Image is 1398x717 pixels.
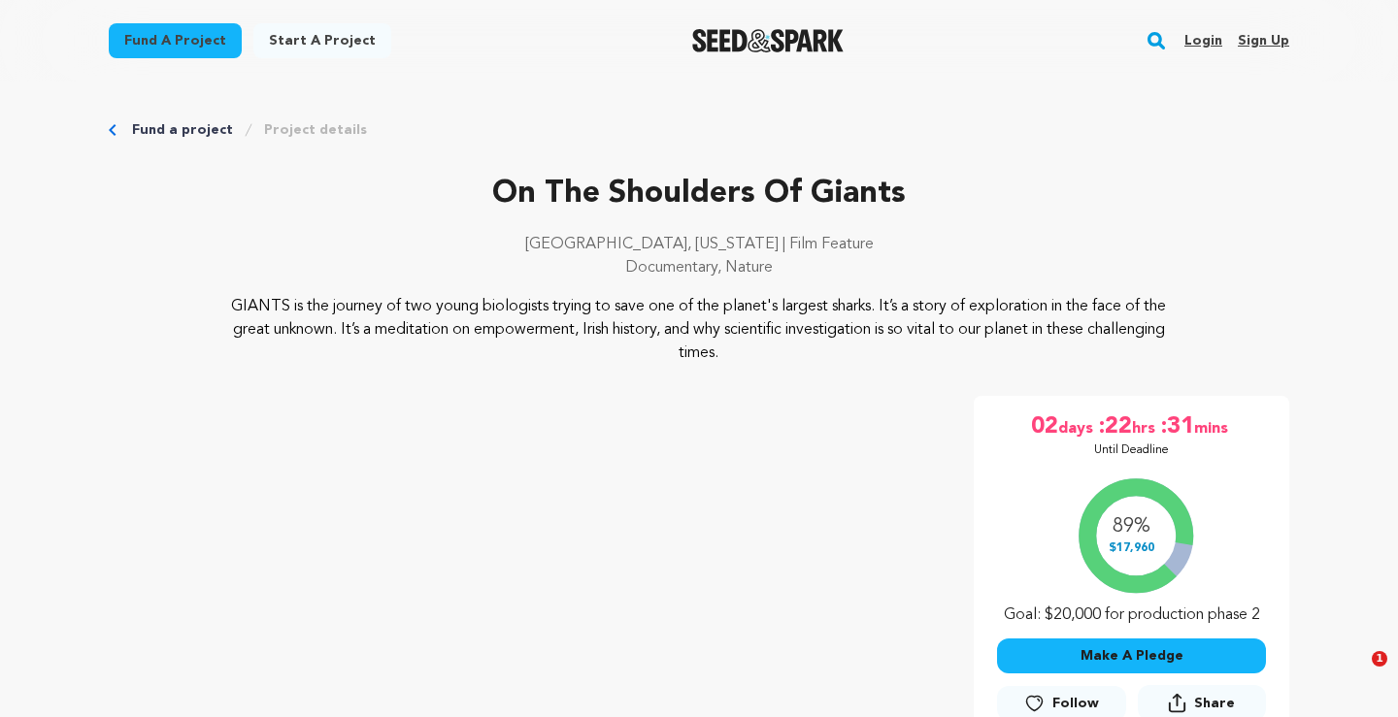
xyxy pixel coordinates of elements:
[1194,694,1235,713] span: Share
[227,295,1172,365] p: GIANTS is the journey of two young biologists trying to save one of the planet's largest sharks. ...
[997,638,1266,673] button: Make A Pledge
[109,120,1289,140] div: Breadcrumb
[1194,411,1232,442] span: mins
[109,171,1289,217] p: On The Shoulders Of Giants
[1372,651,1387,667] span: 1
[109,256,1289,279] p: Documentary, Nature
[1159,411,1194,442] span: :31
[109,233,1289,256] p: [GEOGRAPHIC_DATA], [US_STATE] | Film Feature
[1184,25,1222,56] a: Login
[1052,694,1099,713] span: Follow
[1058,411,1097,442] span: days
[1132,411,1159,442] span: hrs
[264,120,367,140] a: Project details
[1238,25,1289,56] a: Sign up
[692,29,845,52] img: Seed&Spark Logo Dark Mode
[109,23,242,58] a: Fund a project
[1332,651,1379,698] iframe: Intercom live chat
[1031,411,1058,442] span: 02
[253,23,391,58] a: Start a project
[1094,442,1169,458] p: Until Deadline
[1097,411,1132,442] span: :22
[692,29,845,52] a: Seed&Spark Homepage
[132,120,233,140] a: Fund a project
